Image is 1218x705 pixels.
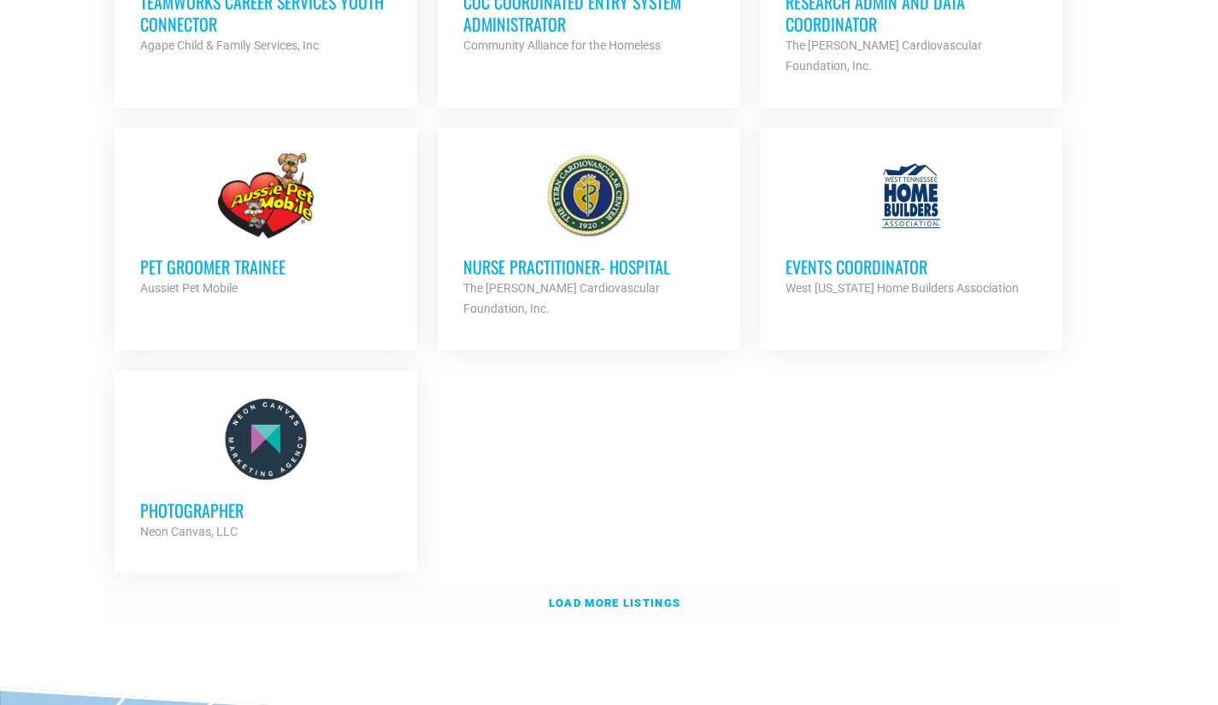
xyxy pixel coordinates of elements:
[786,281,1019,295] strong: West [US_STATE] Home Builders Association
[140,499,391,521] h3: Photographer
[115,371,417,567] a: Photographer Neon Canvas, LLC
[140,256,391,278] h3: Pet Groomer Trainee
[438,127,740,344] a: Nurse Practitioner- Hospital The [PERSON_NAME] Cardiovascular Foundation, Inc.
[105,584,1114,623] a: Load more listings
[463,38,661,52] strong: Community Alliance for the Homeless
[140,281,238,295] strong: Aussiet Pet Mobile
[786,256,1037,278] h3: Events Coordinator
[115,127,417,324] a: Pet Groomer Trainee Aussiet Pet Mobile
[463,256,715,278] h3: Nurse Practitioner- Hospital
[760,127,1062,324] a: Events Coordinator West [US_STATE] Home Builders Association
[140,38,319,52] strong: Agape Child & Family Services, Inc
[549,596,680,609] strong: Load more listings
[463,281,660,315] strong: The [PERSON_NAME] Cardiovascular Foundation, Inc.
[140,525,238,538] strong: Neon Canvas, LLC
[786,38,982,73] strong: The [PERSON_NAME] Cardiovascular Foundation, Inc.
